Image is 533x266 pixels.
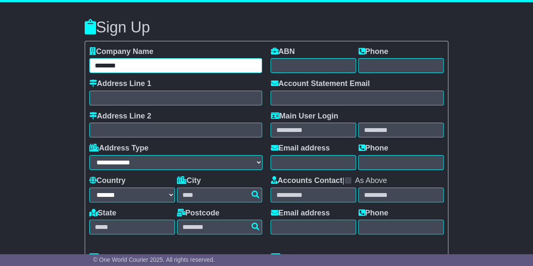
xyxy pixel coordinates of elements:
[355,176,387,185] label: As Above
[358,144,388,153] label: Phone
[93,256,215,263] span: © One World Courier 2025. All rights reserved.
[271,144,329,153] label: Email address
[89,209,116,218] label: State
[271,209,329,218] label: Email address
[89,47,153,56] label: Company Name
[85,19,448,36] h3: Sign Up
[177,209,220,218] label: Postcode
[271,47,295,56] label: ABN
[89,253,196,263] label: How did you hear about us
[89,144,149,153] label: Address Type
[271,176,342,185] label: Accounts Contact
[358,47,388,56] label: Phone
[89,79,151,89] label: Address Line 1
[271,112,338,121] label: Main User Login
[89,112,151,121] label: Address Line 2
[271,79,370,89] label: Account Statement Email
[177,176,201,185] label: City
[271,176,444,188] div: |
[358,209,388,218] label: Phone
[89,176,126,185] label: Country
